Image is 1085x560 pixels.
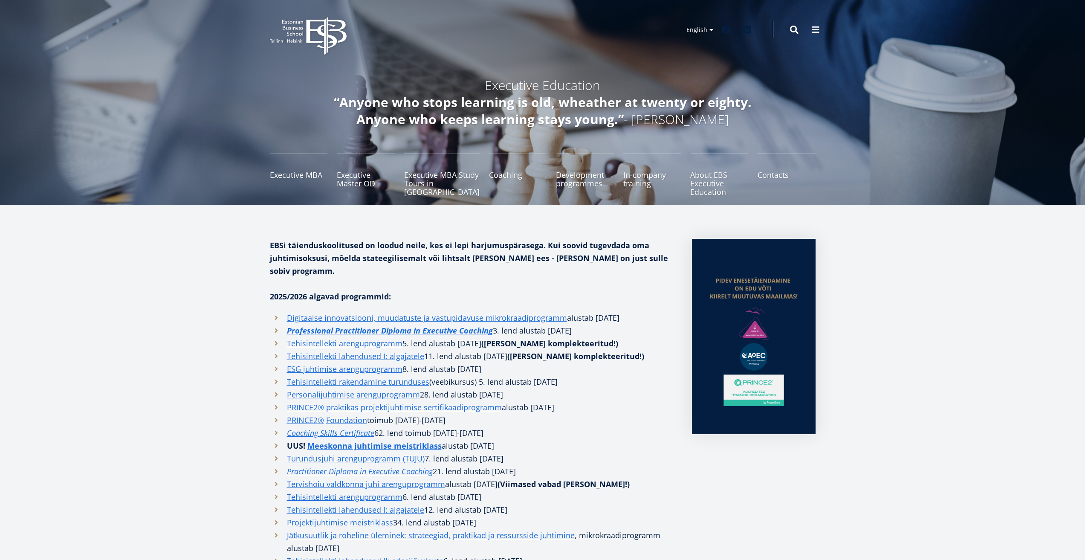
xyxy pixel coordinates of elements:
strong: Meeskonna juhtimise meistriklass [307,441,442,451]
li: 28. lend alustab [DATE] [270,388,675,401]
strong: (Viimased vabad [PERSON_NAME]!) [498,479,630,489]
a: Facebook [718,21,735,38]
a: Professional Practitioner Diploma in Executive Coaching [287,324,493,337]
li: toimub [DATE]-[DATE] [270,414,675,427]
a: ® [318,414,324,427]
a: Coaching Skills Certificate [287,427,374,439]
a: Jätkusuutlik ja roheline üleminek: strateegiad, praktikad ja ressursside juhtimine [287,529,575,542]
a: Coaching [489,154,547,196]
strong: 2025/2026 algavad programmid: [270,291,391,302]
a: Executive Master OD [337,154,395,196]
a: Personalijuhtimise arenguprogramm [287,388,420,401]
a: Foundation [326,414,367,427]
a: Meeskonna juhtimise meistriklass [307,439,442,452]
h4: - [PERSON_NAME] [317,94,769,128]
em: Practitioner Diploma in Executive Coaching [287,466,433,476]
a: Tehisintellekti lahendused I: algajatele [287,503,424,516]
li: alustab [DATE] [270,311,675,324]
li: 34. lend alustab [DATE] [270,516,675,529]
a: PRINCE2® praktikas projektijuhtimise sertifikaadiprogramm [287,401,502,414]
li: alustab [DATE] [270,401,675,414]
li: alustab [DATE] [270,478,675,490]
strong: ([PERSON_NAME] komplekteeritud!) [481,338,618,348]
h4: Executive Education [317,77,769,94]
a: Projektijuhtimise meistriklass [287,516,393,529]
li: . lend alustab [DATE] [270,465,675,478]
li: 6. lend alustab [DATE] [270,490,675,503]
a: PRINCE2 [287,414,318,427]
a: Tervishoiu valdkonna juhi arenguprogramm [287,478,445,490]
a: Executive MBA Study Tours in [GEOGRAPHIC_DATA] [404,154,480,196]
a: Turundusjuhi arenguprogramm (TUJU) [287,452,425,465]
li: alustab [DATE] [270,439,675,452]
a: Linkedin [739,21,756,38]
li: 7. lend alustab [DATE] [270,452,675,465]
em: “Anyone who stops learning is old, wheather at twenty or eighty. Anyone who keeps learning stays ... [334,93,752,128]
li: 8. lend alustab [DATE] [270,363,675,375]
li: (veebikursus) 5. lend alustab [DATE] [270,375,675,388]
li: 5. lend alustab [DATE] [270,337,675,350]
li: 11. lend alustab [DATE] [270,350,675,363]
li: 12. lend alustab [DATE] [270,503,675,516]
a: Contacts [758,154,816,196]
a: Tehisintellekti arenguprogramm [287,337,402,350]
em: Coaching Skills Certificate [287,428,374,438]
a: Digitaalse innovatsiooni, muudatuste ja vastupidavuse mikrokraadiprogramm [287,311,567,324]
strong: EBSi täienduskoolitused on loodud neile, kes ei lepi harjumuspärasega. Kui soovid tugevdada oma j... [270,240,668,276]
a: Executive MBA [270,154,328,196]
a: Tehisintellekti arenguprogramm [287,490,402,503]
a: Tehisintellekti lahendused I: algajatele [287,350,424,363]
a: Practitioner Diploma in Executive Coaching [287,465,433,478]
a: Development programmes [556,154,614,196]
li: 3. lend alustab [DATE] [270,324,675,337]
a: ESG juhtimise arenguprogramm [287,363,402,375]
li: , mikrokraadiprogramm alustab [DATE] [270,529,675,554]
a: In-company training [623,154,681,196]
i: 21 [433,466,441,476]
strong: ([PERSON_NAME] komplekteeritud!) [507,351,644,361]
a: Tehisintellekti rakendamine turunduses [287,375,429,388]
strong: UUS! [287,441,305,451]
a: About EBS Executive Education [690,154,748,196]
li: 62. lend toimub [DATE]-[DATE] [270,427,675,439]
